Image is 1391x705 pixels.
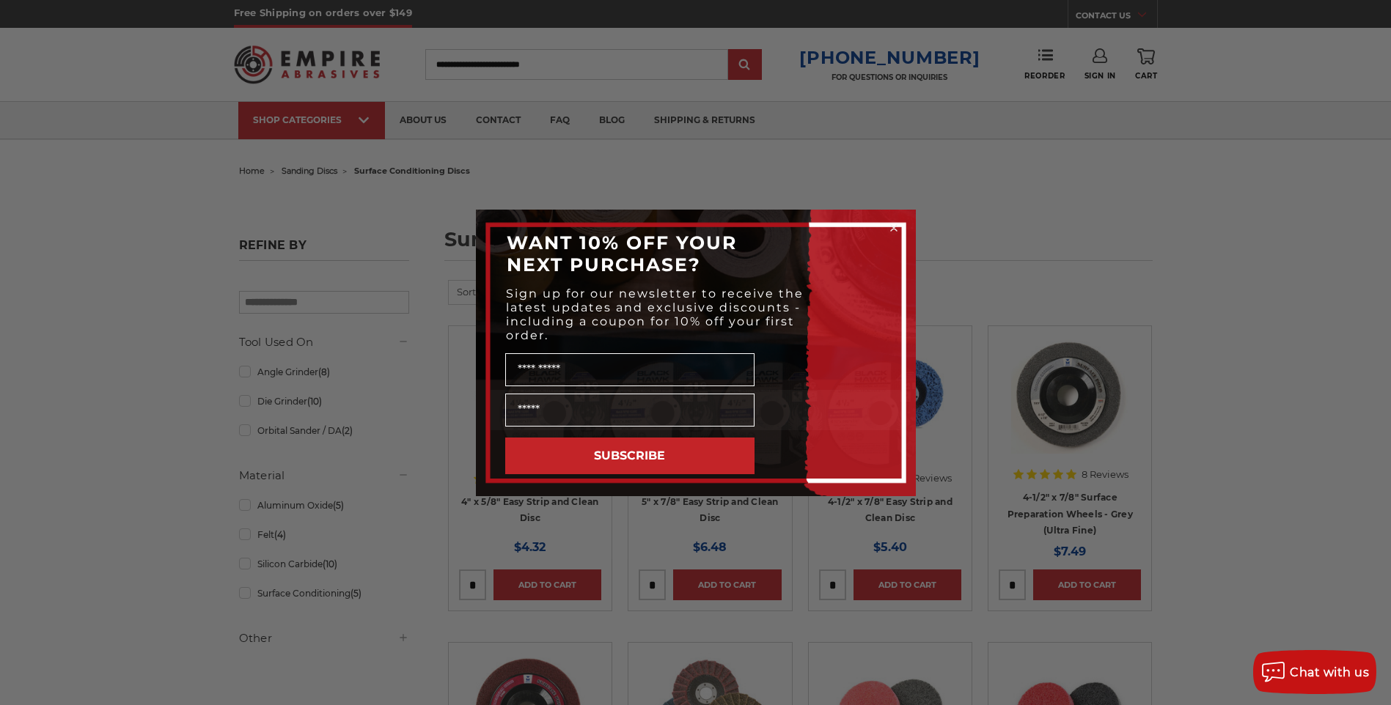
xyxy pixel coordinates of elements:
[1253,650,1376,694] button: Chat with us
[887,221,901,235] button: Close dialog
[505,438,755,474] button: SUBSCRIBE
[506,287,804,342] span: Sign up for our newsletter to receive the latest updates and exclusive discounts - including a co...
[505,394,755,427] input: Email
[507,232,737,276] span: WANT 10% OFF YOUR NEXT PURCHASE?
[1290,665,1369,679] span: Chat with us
